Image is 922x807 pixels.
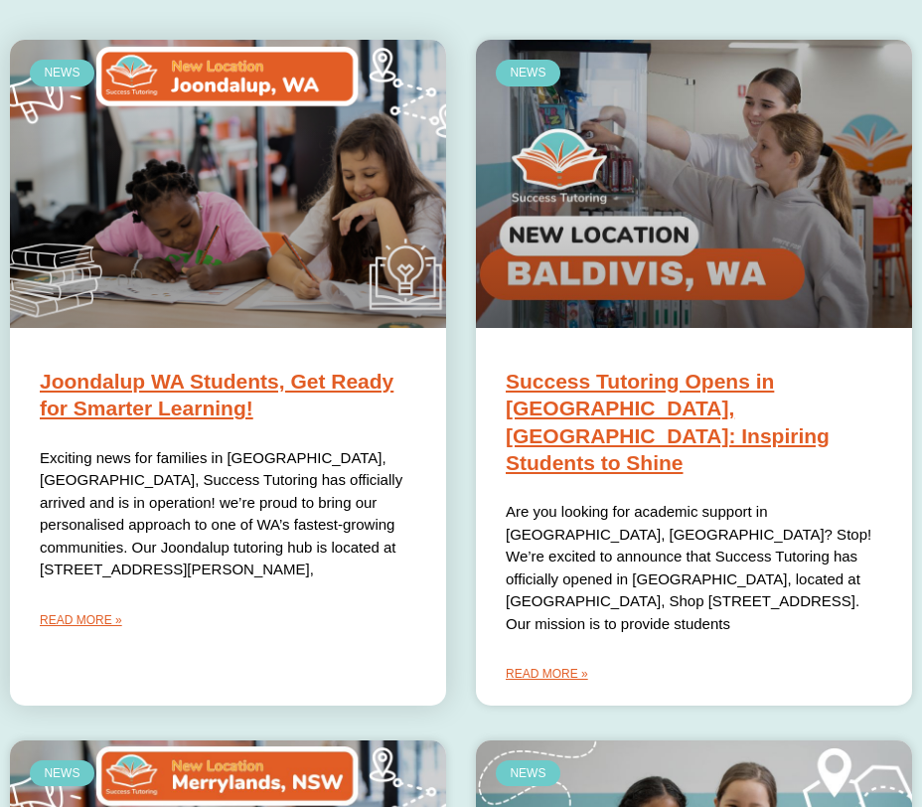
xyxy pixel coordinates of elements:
div: News [30,760,94,786]
a: Joondalup WA Students, Get Ready for Smarter Learning! [40,370,393,419]
div: News [30,60,94,85]
a: Read more about Success Tutoring Opens in Baldivis, WA: Inspiring Students to Shine [506,663,588,685]
div: News [496,760,560,786]
p: Exciting news for families in [GEOGRAPHIC_DATA], [GEOGRAPHIC_DATA], Success Tutoring has official... [40,447,416,581]
div: News [496,60,560,85]
a: Read more about Joondalup WA Students, Get Ready for Smarter Learning! [40,609,122,631]
a: Success Tutoring Opens in [GEOGRAPHIC_DATA], [GEOGRAPHIC_DATA]: Inspiring Students to Shine [506,370,830,474]
iframe: Chat Widget [581,582,922,807]
p: Are you looking for academic support in [GEOGRAPHIC_DATA], [GEOGRAPHIC_DATA]? Stop! We’re excited... [506,501,882,635]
